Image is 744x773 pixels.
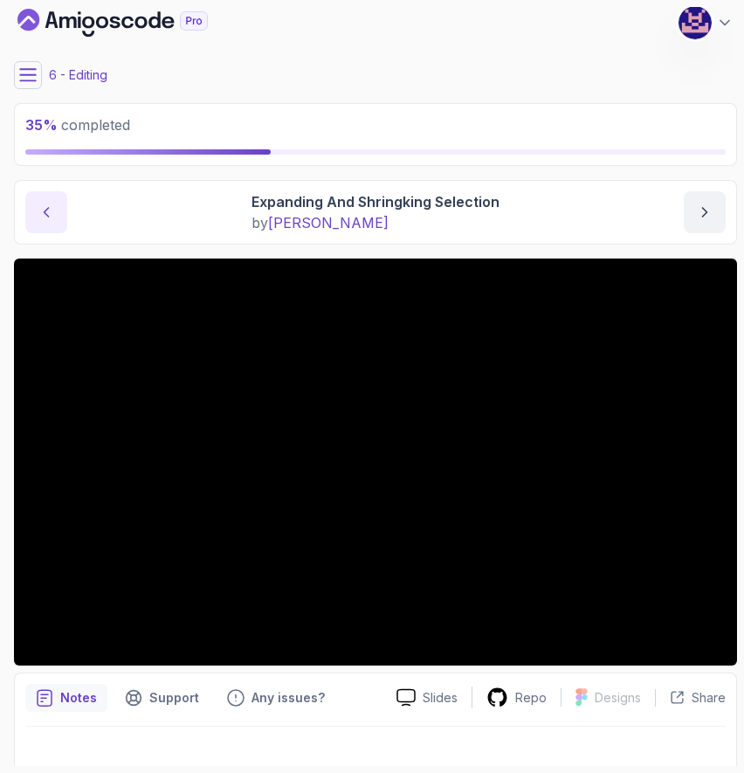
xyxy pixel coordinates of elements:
button: Share [655,689,726,707]
button: previous content [25,191,67,233]
p: Repo [515,689,547,707]
a: Dashboard [17,9,248,37]
p: Share [692,689,726,707]
button: notes button [25,684,107,712]
button: Feedback button [217,684,335,712]
p: Any issues? [251,689,325,707]
span: [PERSON_NAME] [268,214,389,231]
p: Notes [60,689,97,707]
span: completed [25,116,130,134]
p: 6 - Editing [49,66,107,84]
iframe: 4 - Expanding and Shringking Selection [14,259,737,666]
p: Slides [423,689,458,707]
p: Designs [595,689,641,707]
p: Support [149,689,199,707]
p: by [251,212,499,233]
span: 35 % [25,116,58,134]
img: user profile image [679,6,712,39]
button: next content [684,191,726,233]
p: Expanding And Shringking Selection [251,191,499,212]
a: Slides [382,688,472,707]
button: Support button [114,684,210,712]
a: Repo [472,687,561,708]
button: user profile image [678,5,734,40]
